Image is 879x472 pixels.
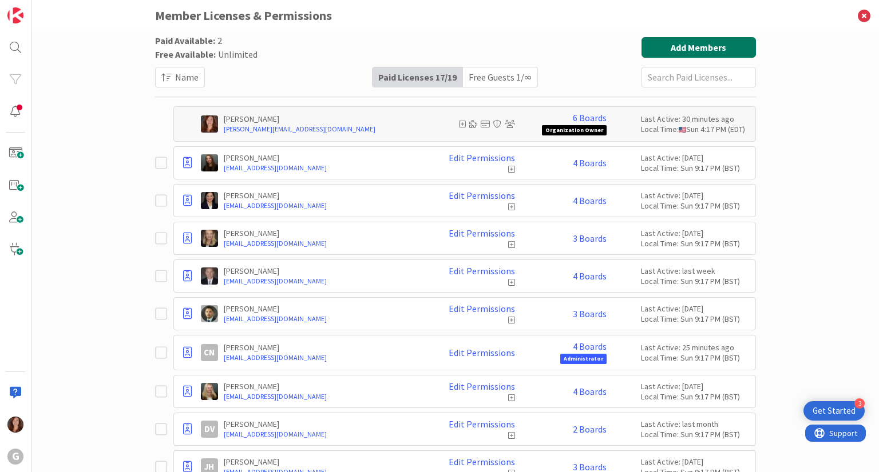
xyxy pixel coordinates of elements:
[641,153,750,163] div: Last Active: [DATE]
[155,67,205,87] button: Name
[224,276,423,286] a: [EMAIL_ADDRESS][DOMAIN_NAME]
[463,67,537,87] div: Free Guests 1 / ∞
[224,228,423,238] p: [PERSON_NAME]
[641,163,750,173] div: Local Time: Sun 9:17 PM (BST)
[449,266,515,276] a: Edit Permissions
[573,158,607,168] a: 4 Boards
[201,421,218,438] div: DV
[224,153,423,163] p: [PERSON_NAME]
[641,114,750,124] div: Last Active: 30 minutes ago
[803,401,865,421] div: Open Get Started checklist, remaining modules: 3
[224,457,423,467] p: [PERSON_NAME]
[224,190,423,201] p: [PERSON_NAME]
[7,417,23,433] img: CA
[373,67,463,87] div: Paid Licenses 17 / 19
[217,35,222,46] span: 2
[224,429,423,439] a: [EMAIL_ADDRESS][DOMAIN_NAME]
[573,462,607,472] a: 3 Boards
[573,341,607,351] a: 4 Boards
[573,309,607,319] a: 3 Boards
[573,113,607,123] a: 6 Boards
[542,125,607,135] span: Organization Owner
[201,115,218,133] img: CA
[449,303,515,314] a: Edit Permissions
[201,230,218,247] img: BS
[641,190,750,201] div: Last Active: [DATE]
[224,266,423,276] p: [PERSON_NAME]
[641,429,750,439] div: Local Time: Sun 9:17 PM (BST)
[642,67,756,87] input: Search Paid Licenses...
[641,238,750,249] div: Local Time: Sun 9:17 PM (BST)
[641,381,750,391] div: Last Active: [DATE]
[449,419,515,429] a: Edit Permissions
[573,386,607,397] a: 4 Boards
[641,353,750,363] div: Local Time: Sun 9:17 PM (BST)
[573,424,607,434] a: 2 Boards
[224,419,423,429] p: [PERSON_NAME]
[7,449,23,465] div: G
[449,457,515,467] a: Edit Permissions
[641,303,750,314] div: Last Active: [DATE]
[224,303,423,314] p: [PERSON_NAME]
[224,342,423,353] p: [PERSON_NAME]
[679,127,686,133] img: us.png
[224,381,423,391] p: [PERSON_NAME]
[854,398,865,409] div: 3
[813,405,856,417] div: Get Started
[641,201,750,211] div: Local Time: Sun 9:17 PM (BST)
[201,383,218,400] img: DS
[449,190,515,201] a: Edit Permissions
[224,163,423,173] a: [EMAIL_ADDRESS][DOMAIN_NAME]
[155,49,216,60] span: Free Available:
[7,7,23,23] img: Visit kanbanzone.com
[218,49,258,60] span: Unlimited
[155,35,215,46] span: Paid Available:
[224,314,423,324] a: [EMAIL_ADDRESS][DOMAIN_NAME]
[201,305,218,322] img: CG
[175,70,199,84] span: Name
[201,192,218,209] img: AM
[449,381,515,391] a: Edit Permissions
[641,276,750,286] div: Local Time: Sun 9:17 PM (BST)
[24,2,52,15] span: Support
[641,342,750,353] div: Last Active: 25 minutes ago
[573,195,607,206] a: 4 Boards
[641,457,750,467] div: Last Active: [DATE]
[641,228,750,238] div: Last Active: [DATE]
[449,228,515,238] a: Edit Permissions
[641,266,750,276] div: Last Active: last week
[560,354,607,364] span: Administrator
[449,347,515,358] a: Edit Permissions
[573,271,607,281] a: 4 Boards
[224,124,423,134] a: [PERSON_NAME][EMAIL_ADDRESS][DOMAIN_NAME]
[224,391,423,402] a: [EMAIL_ADDRESS][DOMAIN_NAME]
[573,233,607,243] a: 3 Boards
[642,37,756,58] button: Add Members
[641,124,750,134] div: Local Time: Sun 4:17 PM (EDT)
[201,344,218,361] div: CN
[224,238,423,249] a: [EMAIL_ADDRESS][DOMAIN_NAME]
[449,153,515,163] a: Edit Permissions
[201,154,218,171] img: AM
[201,267,218,285] img: BG
[641,419,750,429] div: Last Active: last month
[224,201,423,211] a: [EMAIL_ADDRESS][DOMAIN_NAME]
[641,391,750,402] div: Local Time: Sun 9:17 PM (BST)
[224,353,423,363] a: [EMAIL_ADDRESS][DOMAIN_NAME]
[224,114,423,124] p: [PERSON_NAME]
[641,314,750,324] div: Local Time: Sun 9:17 PM (BST)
